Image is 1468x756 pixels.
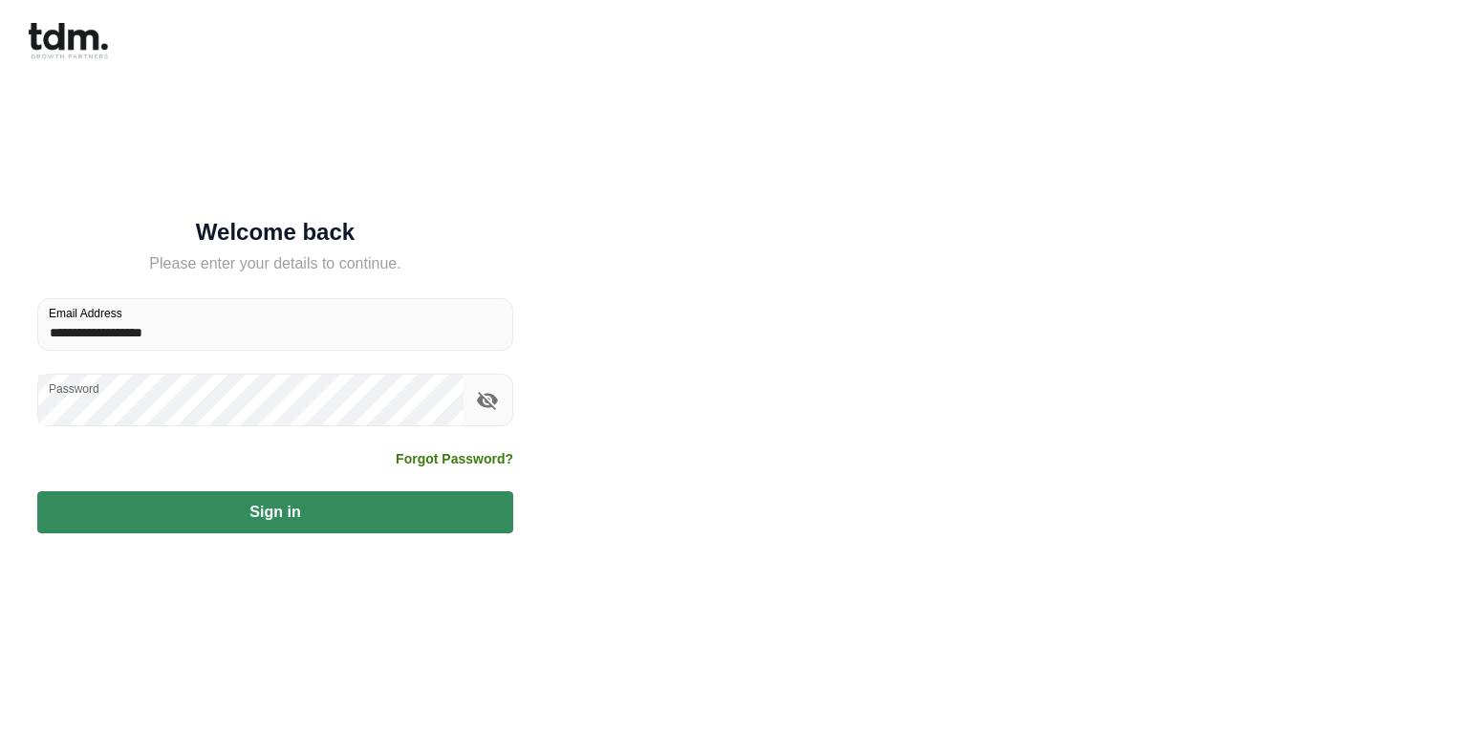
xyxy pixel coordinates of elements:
button: Sign in [37,491,513,533]
a: Forgot Password? [396,449,513,468]
label: Password [49,380,99,397]
h5: Please enter your details to continue. [37,252,513,275]
button: toggle password visibility [471,384,504,417]
label: Email Address [49,305,122,321]
h5: Welcome back [37,223,513,242]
